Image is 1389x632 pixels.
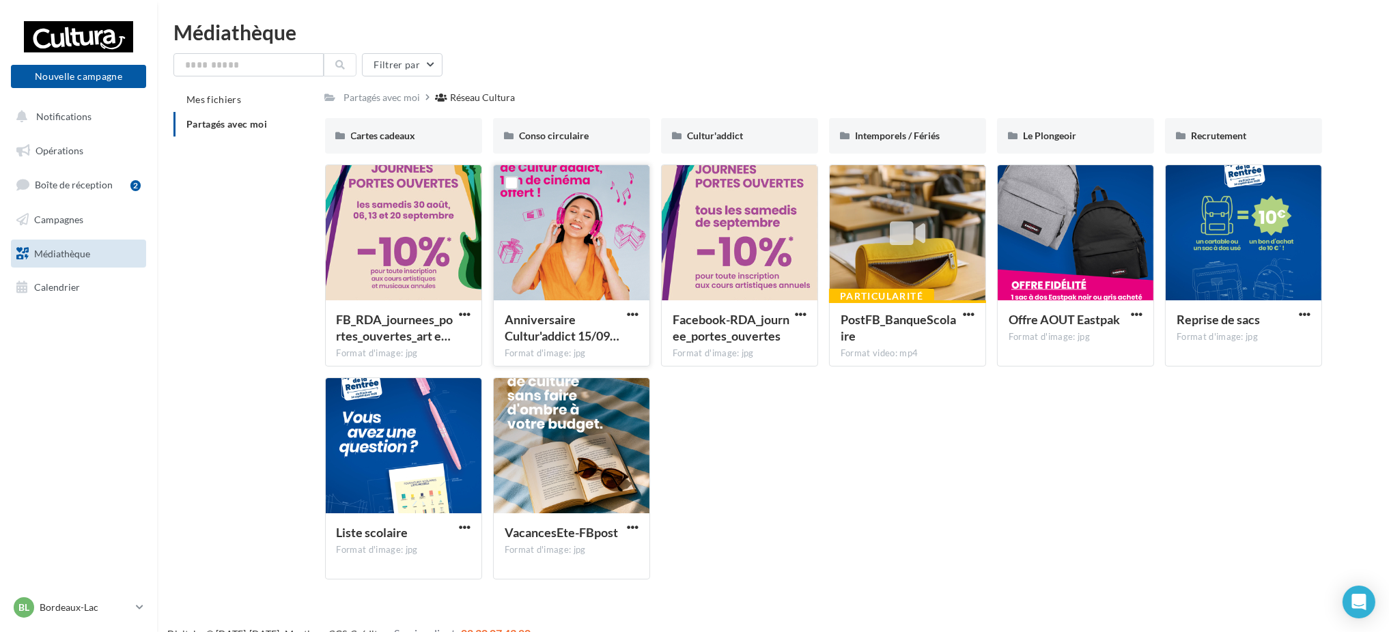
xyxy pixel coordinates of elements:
[34,214,83,225] span: Campagnes
[186,94,241,105] span: Mes fichiers
[1177,312,1260,327] span: Reprise de sacs
[8,273,149,302] a: Calendrier
[829,289,934,304] div: Particularité
[337,347,471,360] div: Format d'image: jpg
[8,205,149,234] a: Campagnes
[18,601,29,614] span: BL
[8,240,149,268] a: Médiathèque
[8,102,143,131] button: Notifications
[1009,331,1142,343] div: Format d'image: jpg
[362,53,443,76] button: Filtrer par
[841,347,974,360] div: Format video: mp4
[673,347,806,360] div: Format d'image: jpg
[1009,312,1120,327] span: Offre AOUT Eastpak
[505,525,618,540] span: VacancesEte-FBpost
[34,247,90,259] span: Médiathèque
[186,118,267,130] span: Partagés avec moi
[337,525,408,540] span: Liste scolaire
[173,22,1373,42] div: Médiathèque
[8,170,149,199] a: Boîte de réception2
[855,130,940,141] span: Intemporels / Fériés
[1191,130,1246,141] span: Recrutement
[35,179,113,190] span: Boîte de réception
[1023,130,1076,141] span: Le Plongeoir
[1177,331,1310,343] div: Format d'image: jpg
[130,180,141,191] div: 2
[505,544,639,556] div: Format d'image: jpg
[8,137,149,165] a: Opérations
[505,312,619,343] span: Anniversaire Cultur'addict 15/09 au 28/09
[36,145,83,156] span: Opérations
[351,130,416,141] span: Cartes cadeaux
[1343,586,1375,618] div: Open Intercom Messenger
[34,281,80,293] span: Calendrier
[519,130,589,141] span: Conso circulaire
[687,130,743,141] span: Cultur'addict
[11,65,146,88] button: Nouvelle campagne
[841,312,956,343] span: PostFB_BanqueScolaire
[451,91,516,104] div: Réseau Cultura
[337,544,471,556] div: Format d'image: jpg
[11,594,146,620] a: BL Bordeaux-Lac
[36,111,92,122] span: Notifications
[40,601,130,614] p: Bordeaux-Lac
[505,347,639,360] div: Format d'image: jpg
[673,312,789,343] span: Facebook-RDA_journee_portes_ouvertes
[344,91,421,104] div: Partagés avec moi
[337,312,453,343] span: FB_RDA_journees_portes_ouvertes_art et musique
